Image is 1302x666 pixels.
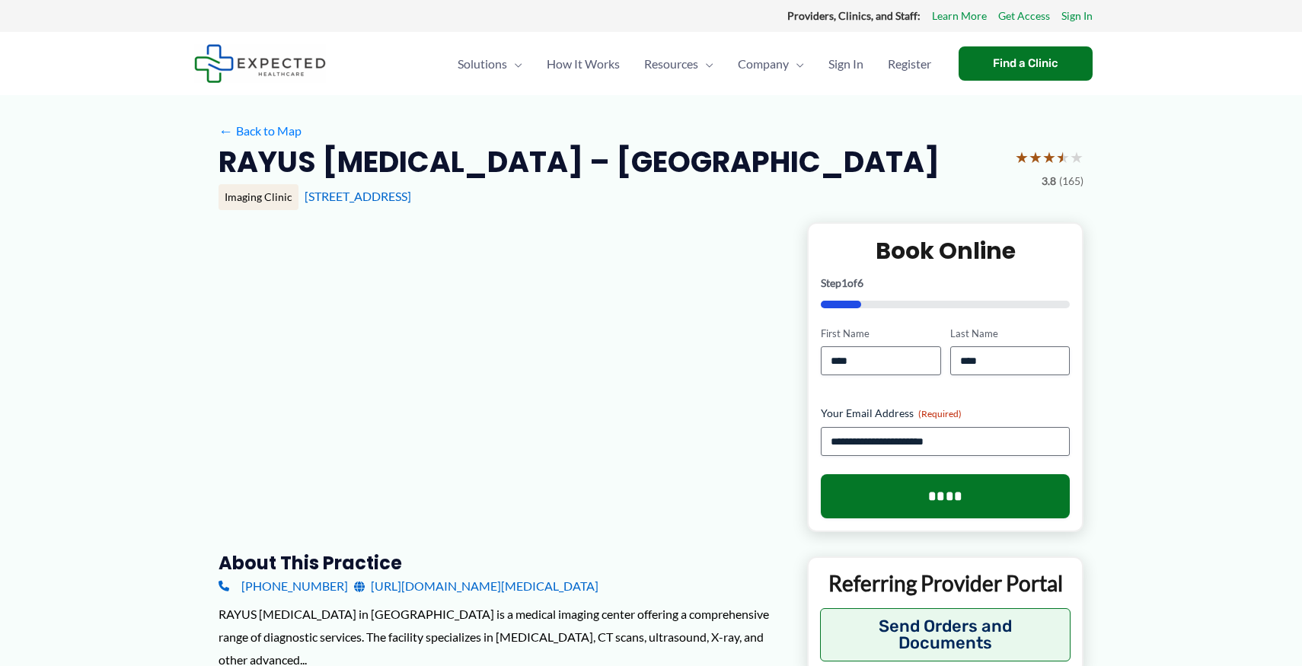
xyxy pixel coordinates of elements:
[828,37,863,91] span: Sign In
[1061,6,1093,26] a: Sign In
[1059,171,1083,191] span: (165)
[1029,143,1042,171] span: ★
[632,37,726,91] a: ResourcesMenu Toggle
[820,608,1071,661] button: Send Orders and Documents
[950,327,1070,341] label: Last Name
[1070,143,1083,171] span: ★
[789,37,804,91] span: Menu Toggle
[644,37,698,91] span: Resources
[820,569,1071,597] p: Referring Provider Portal
[857,276,863,289] span: 6
[998,6,1050,26] a: Get Access
[1042,143,1056,171] span: ★
[932,6,987,26] a: Learn More
[194,44,326,83] img: Expected Healthcare Logo - side, dark font, small
[888,37,931,91] span: Register
[821,327,940,341] label: First Name
[219,551,783,575] h3: About this practice
[219,184,298,210] div: Imaging Clinic
[305,189,411,203] a: [STREET_ADDRESS]
[219,123,233,138] span: ←
[821,278,1070,288] p: Step of
[1015,143,1029,171] span: ★
[219,119,302,142] a: ←Back to Map
[354,575,598,597] a: [URL][DOMAIN_NAME][MEDICAL_DATA]
[547,37,620,91] span: How It Works
[445,37,535,91] a: SolutionsMenu Toggle
[507,37,522,91] span: Menu Toggle
[698,37,713,91] span: Menu Toggle
[959,46,1093,81] a: Find a Clinic
[787,9,921,22] strong: Providers, Clinics, and Staff:
[841,276,847,289] span: 1
[219,575,348,597] a: [PHONE_NUMBER]
[816,37,876,91] a: Sign In
[219,143,940,180] h2: RAYUS [MEDICAL_DATA] – [GEOGRAPHIC_DATA]
[821,236,1070,266] h2: Book Online
[458,37,507,91] span: Solutions
[876,37,943,91] a: Register
[918,408,962,419] span: (Required)
[738,37,789,91] span: Company
[726,37,816,91] a: CompanyMenu Toggle
[445,37,943,91] nav: Primary Site Navigation
[1042,171,1056,191] span: 3.8
[1056,143,1070,171] span: ★
[821,406,1070,421] label: Your Email Address
[535,37,632,91] a: How It Works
